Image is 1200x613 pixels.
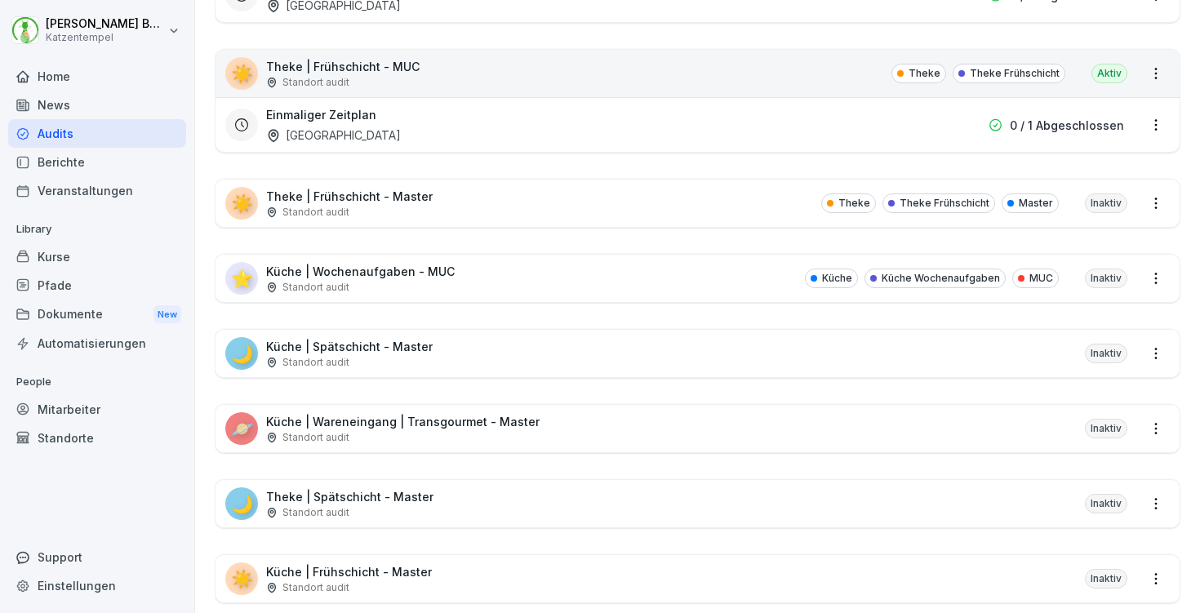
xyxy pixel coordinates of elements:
[1085,494,1127,513] div: Inaktiv
[8,62,186,91] a: Home
[282,75,349,90] p: Standort audit
[282,505,349,520] p: Standort audit
[282,205,349,220] p: Standort audit
[225,487,258,520] div: 🌙
[8,242,186,271] a: Kurse
[1085,193,1127,213] div: Inaktiv
[8,395,186,424] a: Mitarbeiter
[882,271,1000,286] p: Küche Wochenaufgaben
[266,127,401,144] div: [GEOGRAPHIC_DATA]
[282,430,349,445] p: Standort audit
[1085,419,1127,438] div: Inaktiv
[8,300,186,330] div: Dokumente
[266,188,433,205] p: Theke | Frühschicht - Master
[266,563,432,580] p: Küche | Frühschicht - Master
[8,300,186,330] a: DokumenteNew
[1091,64,1127,83] div: Aktiv
[8,271,186,300] a: Pfade
[46,32,165,43] p: Katzentempel
[153,305,181,324] div: New
[838,196,870,211] p: Theke
[1085,569,1127,589] div: Inaktiv
[8,329,186,358] a: Automatisierungen
[266,488,433,505] p: Theke | Spätschicht - Master
[282,580,349,595] p: Standort audit
[266,338,433,355] p: Küche | Spätschicht - Master
[1029,271,1053,286] p: MUC
[909,66,940,81] p: Theke
[900,196,989,211] p: Theke Frühschicht
[225,57,258,90] div: ☀️
[266,58,420,75] p: Theke | Frühschicht - MUC
[8,424,186,452] a: Standorte
[1019,196,1053,211] p: Master
[1010,117,1124,134] p: 0 / 1 Abgeschlossen
[8,148,186,176] a: Berichte
[225,187,258,220] div: ☀️
[1085,269,1127,288] div: Inaktiv
[46,17,165,31] p: [PERSON_NAME] Benedix
[970,66,1060,81] p: Theke Frühschicht
[8,216,186,242] p: Library
[8,176,186,205] a: Veranstaltungen
[8,91,186,119] a: News
[8,369,186,395] p: People
[8,571,186,600] a: Einstellungen
[1085,344,1127,363] div: Inaktiv
[266,263,455,280] p: Küche | Wochenaufgaben - MUC
[8,119,186,148] a: Audits
[282,280,349,295] p: Standort audit
[282,355,349,370] p: Standort audit
[822,271,852,286] p: Küche
[8,543,186,571] div: Support
[225,262,258,295] div: ⭐
[225,412,258,445] div: 🪐
[225,337,258,370] div: 🌙
[266,106,376,123] h3: Einmaliger Zeitplan
[225,562,258,595] div: ☀️
[266,413,540,430] p: Küche | Wareneingang | Transgourmet - Master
